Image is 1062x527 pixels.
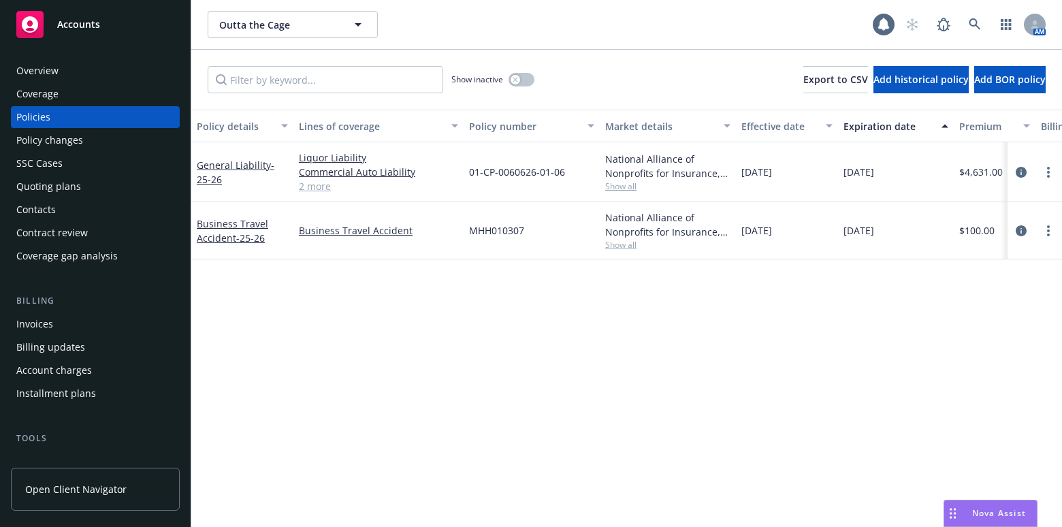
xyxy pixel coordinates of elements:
[954,110,1035,142] button: Premium
[11,294,180,308] div: Billing
[57,19,100,30] span: Accounts
[944,500,961,526] div: Drag to move
[208,66,443,93] input: Filter by keyword...
[16,83,59,105] div: Coverage
[1013,223,1029,239] a: circleInformation
[605,152,730,180] div: National Alliance of Nonprofits for Insurance, Inc., Nonprofits Insurance Alliance of [US_STATE],...
[974,66,1046,93] button: Add BOR policy
[11,383,180,404] a: Installment plans
[197,217,268,244] a: Business Travel Accident
[469,223,524,238] span: MHH010307
[843,119,933,133] div: Expiration date
[197,159,274,186] span: - 25-26
[16,153,63,174] div: SSC Cases
[16,245,118,267] div: Coverage gap analysis
[293,110,464,142] button: Lines of coverage
[16,313,53,335] div: Invoices
[16,451,74,473] div: Manage files
[197,159,274,186] a: General Liability
[16,383,96,404] div: Installment plans
[11,222,180,244] a: Contract review
[930,11,957,38] a: Report a Bug
[899,11,926,38] a: Start snowing
[464,110,600,142] button: Policy number
[469,119,579,133] div: Policy number
[11,451,180,473] a: Manage files
[993,11,1020,38] a: Switch app
[197,119,273,133] div: Policy details
[944,500,1037,527] button: Nova Assist
[16,129,83,151] div: Policy changes
[11,432,180,445] div: Tools
[16,360,92,381] div: Account charges
[11,60,180,82] a: Overview
[741,165,772,179] span: [DATE]
[736,110,838,142] button: Effective date
[741,119,818,133] div: Effective date
[873,66,969,93] button: Add historical policy
[208,11,378,38] button: Outta the Cage
[236,231,265,244] span: - 25-26
[605,210,730,239] div: National Alliance of Nonprofits for Insurance, Inc., Nonprofits Insurance Alliance of [US_STATE],...
[299,223,458,238] a: Business Travel Accident
[299,179,458,193] a: 2 more
[961,11,988,38] a: Search
[741,223,772,238] span: [DATE]
[16,222,88,244] div: Contract review
[11,360,180,381] a: Account charges
[803,66,868,93] button: Export to CSV
[11,83,180,105] a: Coverage
[16,199,56,221] div: Contacts
[11,5,180,44] a: Accounts
[16,106,50,128] div: Policies
[11,176,180,197] a: Quoting plans
[600,110,736,142] button: Market details
[11,336,180,358] a: Billing updates
[191,110,293,142] button: Policy details
[451,74,503,85] span: Show inactive
[959,223,995,238] span: $100.00
[1040,164,1057,180] a: more
[469,165,565,179] span: 01-CP-0060626-01-06
[11,313,180,335] a: Invoices
[605,239,730,251] span: Show all
[16,176,81,197] div: Quoting plans
[11,153,180,174] a: SSC Cases
[803,73,868,86] span: Export to CSV
[1013,164,1029,180] a: circleInformation
[843,223,874,238] span: [DATE]
[16,336,85,358] div: Billing updates
[1040,223,1057,239] a: more
[838,110,954,142] button: Expiration date
[959,165,1003,179] span: $4,631.00
[219,18,337,32] span: Outta the Cage
[11,245,180,267] a: Coverage gap analysis
[605,119,715,133] div: Market details
[299,165,458,179] a: Commercial Auto Liability
[605,180,730,192] span: Show all
[843,165,874,179] span: [DATE]
[11,199,180,221] a: Contacts
[299,119,443,133] div: Lines of coverage
[16,60,59,82] div: Overview
[25,482,127,496] span: Open Client Navigator
[11,129,180,151] a: Policy changes
[959,119,1015,133] div: Premium
[299,150,458,165] a: Liquor Liability
[11,106,180,128] a: Policies
[972,507,1026,519] span: Nova Assist
[974,73,1046,86] span: Add BOR policy
[873,73,969,86] span: Add historical policy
